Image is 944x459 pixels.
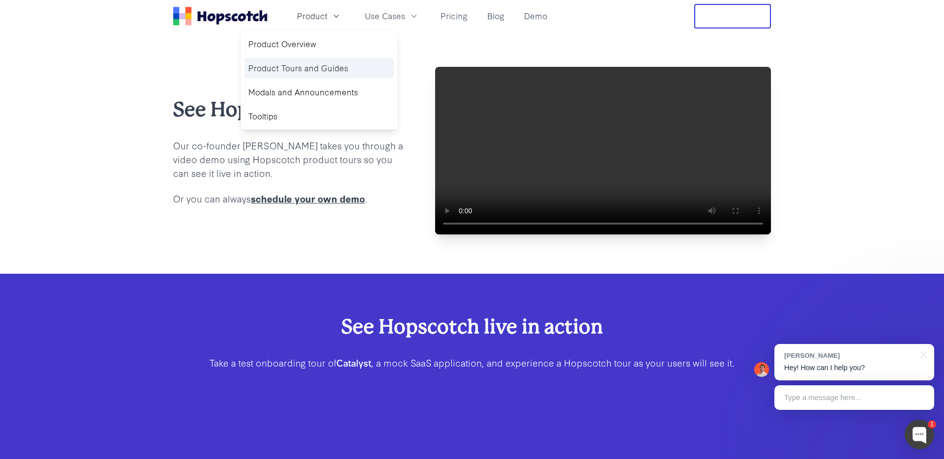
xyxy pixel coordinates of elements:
a: Home [173,7,267,26]
p: Take a test onboarding tour of , a mock SaaS application, and experience a Hopscotch tour as your... [205,356,739,370]
a: schedule your own demo [251,192,365,205]
a: Pricing [437,8,472,24]
p: Or you can always . [173,192,404,205]
div: Type a message here... [774,385,934,410]
p: Hey! How can I help you? [784,363,924,373]
div: [PERSON_NAME] [784,351,914,360]
div: 1 [928,420,936,429]
a: Demo [520,8,551,24]
button: Use Cases [359,8,425,24]
a: Product Tours and Guides [244,58,394,78]
img: Mark Spera [754,362,769,377]
button: Free Trial [694,4,771,29]
button: Product [291,8,347,24]
h2: See Hopscotch live in action [205,313,739,340]
a: Product Overview [244,34,394,54]
span: Product [297,10,327,22]
a: Modals and Announcements [244,82,394,102]
span: Use Cases [365,10,405,22]
p: Our co-founder [PERSON_NAME] takes you through a video demo using Hopscotch product tours so you ... [173,139,404,180]
b: Catalyst [336,356,371,369]
a: Tooltips [244,106,394,126]
a: Blog [483,8,508,24]
h2: See Hopscotch in action [173,96,404,123]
